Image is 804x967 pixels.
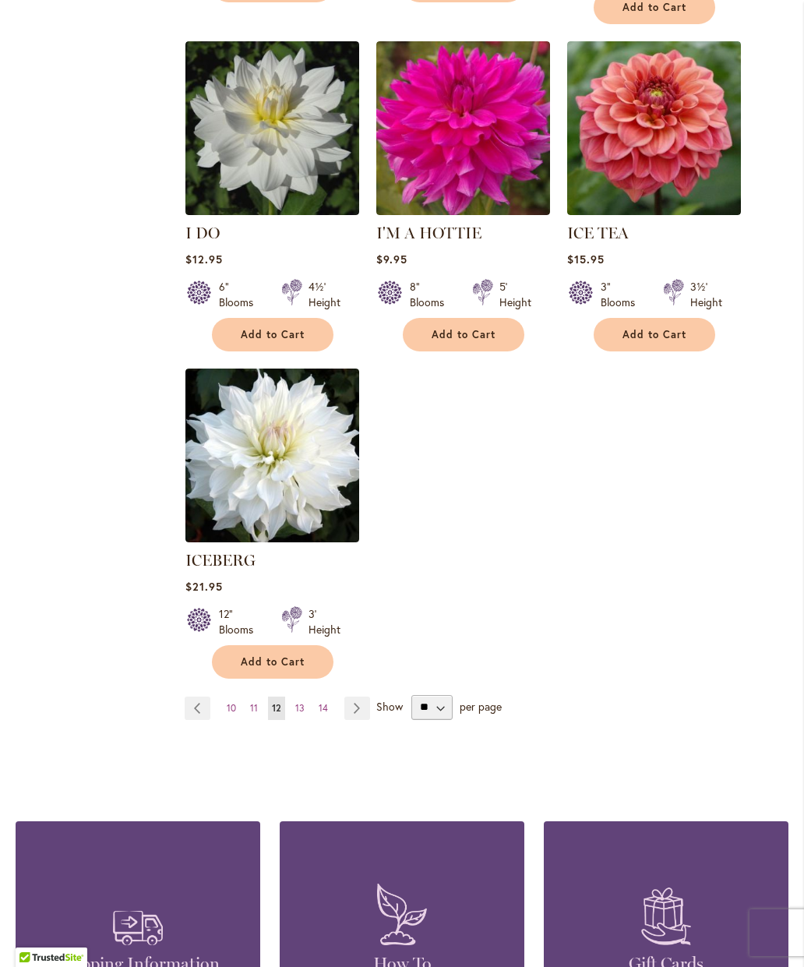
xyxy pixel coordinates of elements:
span: per page [460,698,502,713]
button: Add to Cart [594,318,715,351]
span: Add to Cart [241,328,305,341]
span: Add to Cart [432,328,495,341]
span: $12.95 [185,252,223,266]
div: 3½' Height [690,279,722,310]
span: 13 [295,702,305,714]
a: I'M A HOTTIE [376,224,481,242]
div: 12" Blooms [219,606,263,637]
a: ICE TEA [567,224,629,242]
iframe: Launch Accessibility Center [12,912,55,955]
span: Show [376,698,403,713]
span: Add to Cart [622,1,686,14]
button: Add to Cart [212,645,333,679]
a: 14 [315,697,332,720]
span: 11 [250,702,258,714]
span: 10 [227,702,236,714]
a: 11 [246,697,262,720]
span: $21.95 [185,579,223,594]
span: 12 [272,702,281,714]
button: Add to Cart [212,318,333,351]
span: Add to Cart [241,655,305,669]
span: $9.95 [376,252,407,266]
a: 13 [291,697,309,720]
a: 10 [223,697,240,720]
a: ICE TEA [567,203,741,218]
div: 6" Blooms [219,279,263,310]
a: I'm A Hottie [376,203,550,218]
div: 8" Blooms [410,279,453,310]
div: 3" Blooms [601,279,644,310]
span: Add to Cart [622,328,686,341]
img: ICEBERG [185,369,359,542]
img: ICE TEA [567,41,741,215]
a: I DO [185,224,220,242]
button: Add to Cart [403,318,524,351]
span: 14 [319,702,328,714]
img: I'm A Hottie [376,41,550,215]
img: I DO [185,41,359,215]
div: 4½' Height [309,279,340,310]
a: ICEBERG [185,531,359,545]
div: 3' Height [309,606,340,637]
span: $15.95 [567,252,605,266]
a: ICEBERG [185,551,256,570]
a: I DO [185,203,359,218]
div: 5' Height [499,279,531,310]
